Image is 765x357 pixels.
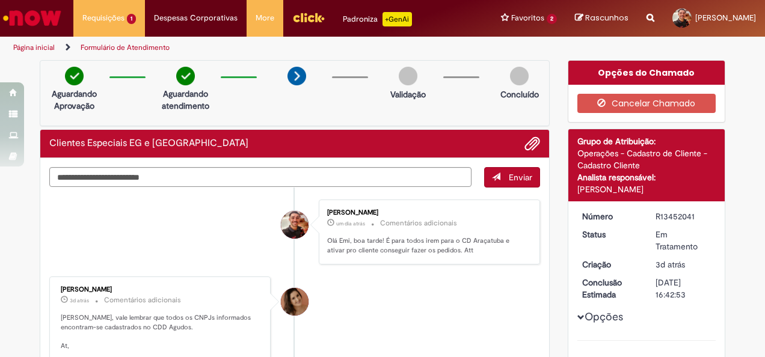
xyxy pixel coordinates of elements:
dt: Número [573,210,647,222]
div: Em Tratamento [656,228,711,252]
span: 3d atrás [656,259,685,270]
time: 27/08/2025 15:54:07 [70,297,89,304]
ul: Trilhas de página [9,37,501,59]
img: click_logo_yellow_360x200.png [292,8,325,26]
small: Comentários adicionais [104,295,181,305]
span: 3d atrás [70,297,89,304]
span: Rascunhos [585,12,628,23]
h2: Clientes Especiais EG e AS Histórico de tíquete [49,138,248,149]
div: Felipe Nabeiro Urbaneja [281,211,309,239]
img: img-circle-grey.png [399,67,417,85]
span: Despesas Corporativas [154,12,238,24]
span: Requisições [82,12,124,24]
span: 2 [547,14,557,24]
dt: Status [573,228,647,240]
div: [PERSON_NAME] [61,286,261,293]
div: [DATE] 16:42:53 [656,276,711,301]
p: Concluído [500,88,539,100]
img: ServiceNow [1,6,63,30]
div: Opções do Chamado [568,61,725,85]
div: Padroniza [343,12,412,26]
a: Formulário de Atendimento [81,43,170,52]
span: Enviar [509,172,532,183]
div: [PERSON_NAME] [327,209,527,216]
dt: Conclusão Estimada [573,276,647,301]
button: Enviar [484,167,540,188]
p: Validação [390,88,426,100]
dt: Criação [573,258,647,270]
div: [PERSON_NAME] [577,183,716,195]
div: 27/08/2025 11:50:51 [656,258,711,270]
button: Cancelar Chamado [577,94,716,113]
p: +GenAi [382,12,412,26]
span: Favoritos [511,12,544,24]
div: Grupo de Atribuição: [577,135,716,147]
small: Comentários adicionais [380,218,457,228]
p: Olá Emi, boa tarde! É para todos irem para o CD Araçatuba e ativar pro cliente conseguir fazer os... [327,236,527,255]
span: um dia atrás [336,220,365,227]
img: img-circle-grey.png [510,67,529,85]
div: Emiliane Dias De Souza [281,288,309,316]
span: More [256,12,274,24]
span: 1 [127,14,136,24]
p: Aguardando Aprovação [45,88,103,112]
button: Adicionar anexos [524,136,540,151]
time: 28/08/2025 14:44:43 [336,220,365,227]
a: Página inicial [13,43,55,52]
p: Aguardando atendimento [156,88,215,112]
div: Analista responsável: [577,171,716,183]
time: 27/08/2025 11:50:51 [656,259,685,270]
div: R13452041 [656,210,711,222]
a: Rascunhos [575,13,628,24]
img: check-circle-green.png [65,67,84,85]
img: arrow-next.png [287,67,306,85]
textarea: Digite sua mensagem aqui... [49,167,472,187]
div: Operações - Cadastro de Cliente - Cadastro Cliente [577,147,716,171]
span: [PERSON_NAME] [695,13,756,23]
img: check-circle-green.png [176,67,195,85]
